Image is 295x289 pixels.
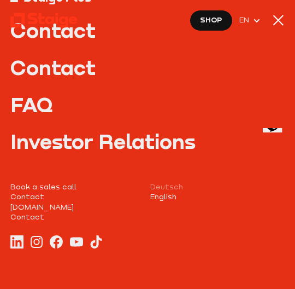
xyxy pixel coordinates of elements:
[150,182,285,192] a: Deutsch
[200,15,222,25] span: Shop
[150,192,285,202] a: English
[10,57,285,77] a: Contact
[10,94,285,114] a: FAQ
[10,182,145,192] a: Book a sales call
[10,192,145,202] a: Contact
[10,202,145,212] a: [DOMAIN_NAME]
[190,10,233,31] a: Shop
[10,212,145,222] a: Contact
[258,128,288,156] iframe: chat widget
[239,15,252,25] span: EN
[10,20,285,40] a: Contact
[10,131,285,151] a: Investor Relations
